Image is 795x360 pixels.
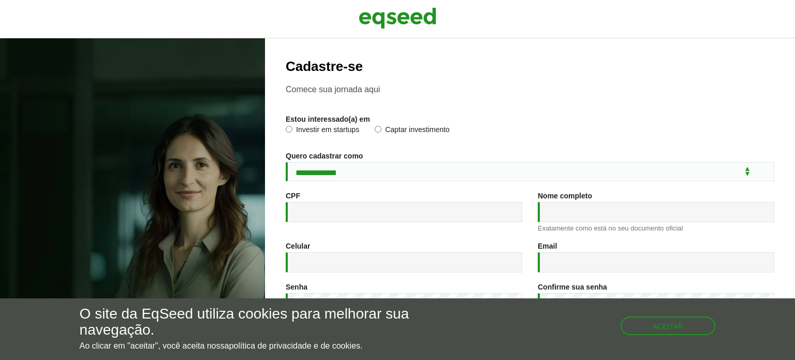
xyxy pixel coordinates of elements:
label: Celular [286,242,310,250]
p: Ao clicar em "aceitar", você aceita nossa . [80,341,461,351]
label: Senha [286,283,307,291]
label: Captar investimento [375,126,450,136]
label: Investir em startups [286,126,359,136]
h5: O site da EqSeed utiliza cookies para melhorar sua navegação. [80,306,461,338]
label: Nome completo [538,192,592,199]
h2: Cadastre-se [286,59,774,74]
img: EqSeed Logo [359,5,436,31]
input: Investir em startups [286,126,292,133]
a: política de privacidade e de cookies [229,342,360,350]
p: Comece sua jornada aqui [286,84,774,94]
label: Email [538,242,557,250]
button: Aceitar [621,316,716,335]
input: Captar investimento [375,126,381,133]
div: Exatamente como está no seu documento oficial [538,225,774,232]
label: Confirme sua senha [538,283,607,291]
label: CPF [286,192,300,199]
label: Estou interessado(a) em [286,116,370,123]
label: Quero cadastrar como [286,152,363,160]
